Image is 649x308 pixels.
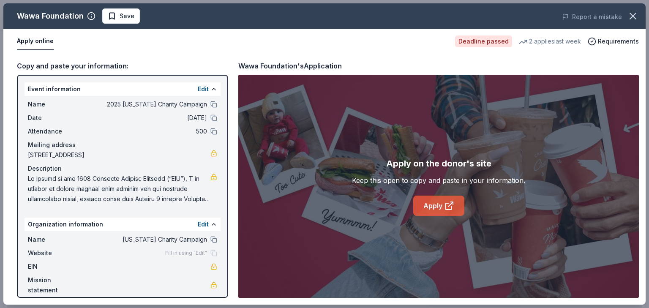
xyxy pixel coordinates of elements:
[17,60,228,71] div: Copy and paste your information:
[102,8,140,24] button: Save
[519,36,581,46] div: 2 applies last week
[28,275,85,295] span: Mission statement
[28,140,217,150] div: Mailing address
[28,248,85,258] span: Website
[28,126,85,136] span: Attendance
[28,174,210,204] span: Lo ipsumd si ame 1608 Consecte Adipisc Elitsedd (“EIU”), T in utlabor et dolore magnaal enim admi...
[85,99,207,109] span: 2025 [US_STATE] Charity Campaign
[198,84,209,94] button: Edit
[85,234,207,245] span: [US_STATE] Charity Campaign
[413,196,464,216] a: Apply
[28,164,217,174] div: Description
[28,150,210,160] span: [STREET_ADDRESS]
[25,82,221,96] div: Event information
[28,234,85,245] span: Name
[386,157,491,170] div: Apply on the donor's site
[165,250,207,256] span: Fill in using "Edit"
[562,12,622,22] button: Report a mistake
[352,175,525,185] div: Keep this open to copy and paste in your information.
[120,11,134,21] span: Save
[28,262,85,272] span: EIN
[28,113,85,123] span: Date
[17,9,84,23] div: Wawa Foundation
[598,36,639,46] span: Requirements
[85,126,207,136] span: 500
[238,60,342,71] div: Wawa Foundation's Application
[17,33,54,50] button: Apply online
[85,113,207,123] span: [DATE]
[588,36,639,46] button: Requirements
[198,219,209,229] button: Edit
[28,99,85,109] span: Name
[25,218,221,231] div: Organization information
[455,35,512,47] div: Deadline passed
